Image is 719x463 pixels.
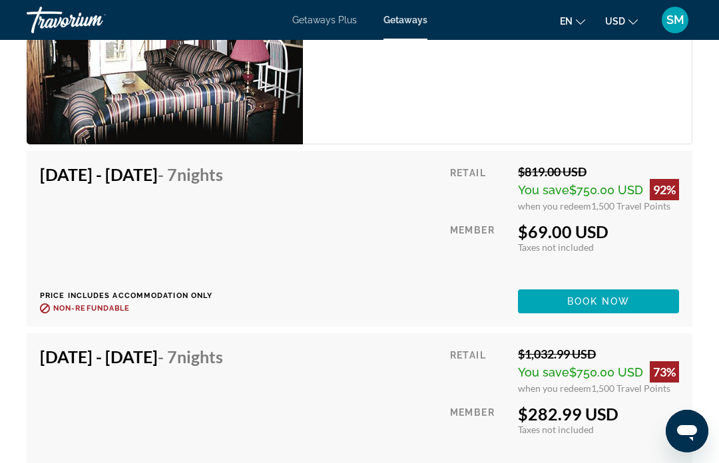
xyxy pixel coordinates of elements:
span: You save [518,183,569,197]
div: $69.00 USD [518,222,679,241]
div: Retail [450,164,508,212]
span: en [560,16,573,27]
div: Member [450,222,508,279]
span: - 7 [158,164,223,184]
span: 1,500 Travel Points [591,200,670,212]
span: Non-refundable [53,304,130,313]
button: Change language [560,11,585,31]
span: Book now [567,296,630,307]
span: when you redeem [518,200,591,212]
span: $750.00 USD [569,183,643,197]
span: SM [666,13,684,27]
span: Nights [177,164,223,184]
span: Taxes not included [518,424,594,435]
div: $1,032.99 USD [518,347,679,361]
a: Getaways Plus [292,15,357,25]
div: $819.00 USD [518,164,679,179]
div: Retail [450,347,508,394]
button: User Menu [658,6,692,34]
span: - 7 [158,347,223,367]
span: $750.00 USD [569,365,643,379]
a: Getaways [383,15,427,25]
div: 92% [650,179,679,200]
div: $282.99 USD [518,404,679,424]
span: when you redeem [518,383,591,394]
h4: [DATE] - [DATE] [40,164,223,184]
div: 73% [650,361,679,383]
button: Change currency [605,11,638,31]
a: Travorium [27,3,160,37]
div: Member [450,404,508,462]
iframe: Кнопка запуска окна обмена сообщениями [666,410,708,452]
span: 1,500 Travel Points [591,383,670,394]
span: Nights [177,347,223,367]
span: USD [605,16,625,27]
h4: [DATE] - [DATE] [40,347,223,367]
p: Price includes accommodation only [40,291,233,300]
span: You save [518,365,569,379]
span: Taxes not included [518,241,594,253]
button: Book now [518,289,679,313]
